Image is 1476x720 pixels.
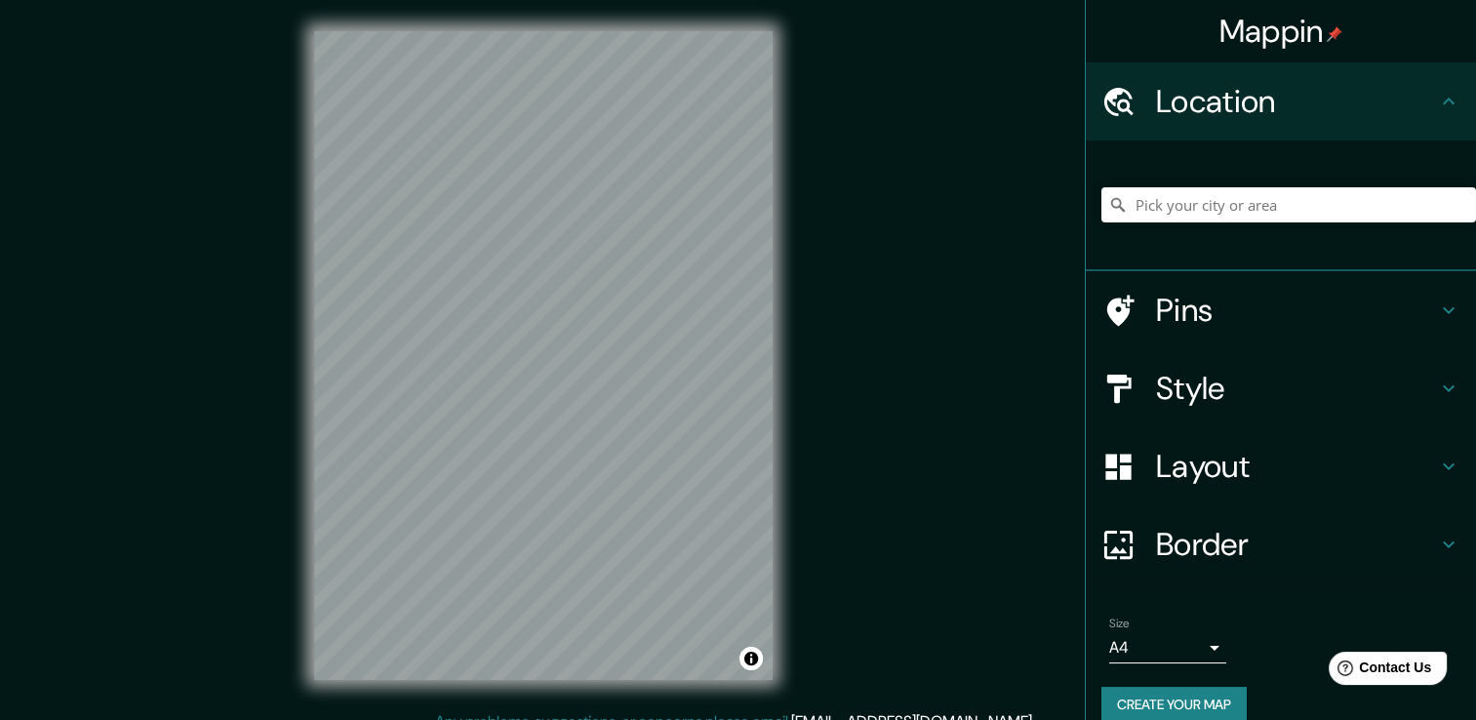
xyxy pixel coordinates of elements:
[1109,632,1226,663] div: A4
[314,31,773,680] canvas: Map
[1302,644,1455,699] iframe: Help widget launcher
[1156,82,1437,121] h4: Location
[1327,26,1342,42] img: pin-icon.png
[1156,447,1437,486] h4: Layout
[1086,271,1476,349] div: Pins
[1086,427,1476,505] div: Layout
[1101,187,1476,222] input: Pick your city or area
[1086,505,1476,583] div: Border
[1109,616,1130,632] label: Size
[1156,369,1437,408] h4: Style
[1086,349,1476,427] div: Style
[1156,525,1437,564] h4: Border
[1086,62,1476,140] div: Location
[1219,12,1343,51] h4: Mappin
[739,647,763,670] button: Toggle attribution
[1156,291,1437,330] h4: Pins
